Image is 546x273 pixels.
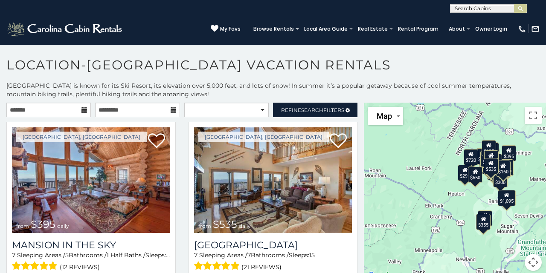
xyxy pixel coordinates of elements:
[476,213,491,230] div: $355
[478,210,492,227] div: $225
[464,149,478,165] div: $720
[496,161,511,177] div: $160
[194,239,352,251] a: [GEOGRAPHIC_DATA]
[12,239,170,251] a: Mansion In The Sky
[211,25,241,33] a: My Favs
[525,107,542,124] button: Toggle fullscreen view
[499,159,514,175] div: $430
[198,223,211,229] span: from
[194,251,352,273] div: Sleeping Areas / Bathrooms / Sleeps:
[300,23,352,35] a: Local Area Guide
[484,158,498,174] div: $395
[501,145,516,161] div: $395
[198,132,329,142] a: [GEOGRAPHIC_DATA], [GEOGRAPHIC_DATA]
[281,107,344,113] span: Refine Filters
[12,127,170,233] img: Mansion In The Sky
[468,167,482,183] div: $650
[354,23,392,35] a: Real Estate
[394,23,443,35] a: Rental Program
[60,262,100,273] span: (12 reviews)
[12,251,170,273] div: Sleeping Areas / Bathrooms / Sleeps:
[330,132,347,150] a: Add to favorites
[31,218,55,230] span: $395
[16,223,29,229] span: from
[247,251,251,259] span: 7
[6,20,125,37] img: White-1-2.png
[485,143,499,159] div: $265
[518,25,526,33] img: phone-regular-white.png
[471,23,511,35] a: Owner Login
[301,107,323,113] span: Search
[458,164,472,181] div: $295
[57,223,69,229] span: daily
[497,190,515,206] div: $1,095
[220,25,241,33] span: My Favs
[194,239,352,251] h3: Southern Star Lodge
[12,127,170,233] a: Mansion In The Sky from $395 daily
[16,132,147,142] a: [GEOGRAPHIC_DATA], [GEOGRAPHIC_DATA]
[194,127,352,233] img: Southern Star Lodge
[249,23,298,35] a: Browse Rentals
[485,159,499,175] div: $545
[484,158,498,174] div: $535
[241,262,282,273] span: (21 reviews)
[12,251,15,259] span: 7
[194,251,197,259] span: 7
[484,150,498,166] div: $180
[65,251,69,259] span: 5
[525,254,542,271] button: Map camera controls
[368,107,403,125] button: Change map style
[480,150,494,167] div: $425
[107,251,145,259] span: 1 Half Baths /
[309,251,315,259] span: 15
[377,112,392,121] span: Map
[239,223,251,229] span: daily
[273,103,357,117] a: RefineSearchFilters
[444,23,469,35] a: About
[499,159,513,175] div: $435
[481,140,496,156] div: $125
[194,127,352,233] a: Southern Star Lodge from $535 daily
[493,171,508,187] div: $300
[148,132,165,150] a: Add to favorites
[531,25,540,33] img: mail-regular-white.png
[213,218,237,230] span: $535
